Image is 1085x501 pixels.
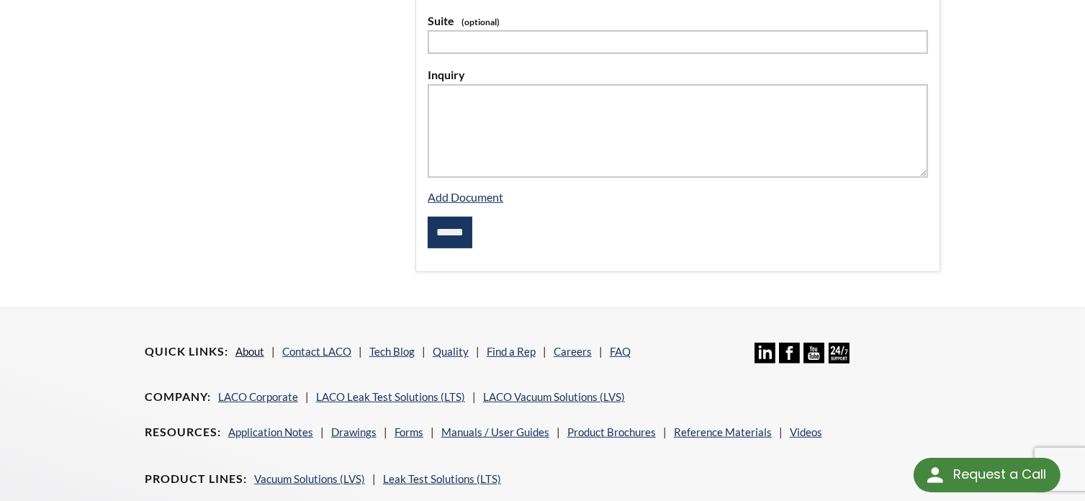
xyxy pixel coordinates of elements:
[829,343,850,364] img: 24/7 Support Icon
[953,458,1046,491] div: Request a Call
[428,190,503,204] a: Add Document
[567,425,656,438] a: Product Brochures
[331,425,377,438] a: Drawings
[433,345,469,358] a: Quality
[790,425,822,438] a: Videos
[610,345,631,358] a: FAQ
[674,425,772,438] a: Reference Materials
[554,345,592,358] a: Careers
[145,471,247,487] h4: Product Lines
[441,425,549,438] a: Manuals / User Guides
[145,389,211,405] h4: Company
[145,344,228,359] h4: Quick Links
[487,345,536,358] a: Find a Rep
[483,390,625,403] a: LACO Vacuum Solutions (LVS)
[316,390,465,403] a: LACO Leak Test Solutions (LTS)
[254,472,365,485] a: Vacuum Solutions (LVS)
[228,425,313,438] a: Application Notes
[369,345,415,358] a: Tech Blog
[235,345,264,358] a: About
[383,472,501,485] a: Leak Test Solutions (LTS)
[924,464,947,487] img: round button
[282,345,351,358] a: Contact LACO
[914,458,1061,492] div: Request a Call
[395,425,423,438] a: Forms
[145,425,221,440] h4: Resources
[218,390,298,403] a: LACO Corporate
[829,353,850,366] a: 24/7 Support
[428,66,928,84] label: Inquiry
[428,12,928,30] label: Suite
